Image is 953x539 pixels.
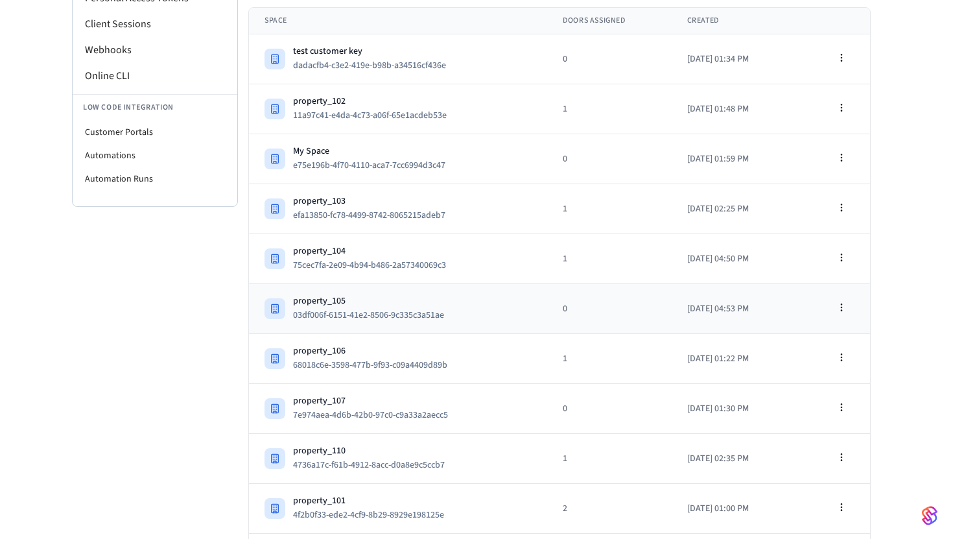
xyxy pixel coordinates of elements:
div: property_103 [293,195,456,208]
li: Webhooks [73,37,237,63]
td: 1 [547,334,672,384]
div: property_105 [293,294,454,307]
td: [DATE] 02:25 PM [672,184,795,234]
td: 1 [547,84,672,134]
td: 0 [547,134,672,184]
div: My Space [293,145,456,158]
button: 7e974aea-4d6b-42b0-97c0-c9a33a2aecc5 [290,407,461,423]
div: test customer key [293,45,456,58]
td: 1 [547,234,672,284]
td: 1 [547,434,672,484]
li: Customer Portals [73,121,237,144]
div: property_110 [293,444,455,457]
td: [DATE] 01:34 PM [672,34,795,84]
td: [DATE] 02:35 PM [672,434,795,484]
img: SeamLogoGradient.69752ec5.svg [922,505,937,526]
td: 0 [547,34,672,84]
td: [DATE] 04:53 PM [672,284,795,334]
td: 0 [547,384,672,434]
th: Created [672,8,795,34]
td: [DATE] 04:50 PM [672,234,795,284]
div: property_101 [293,494,454,507]
td: [DATE] 01:00 PM [672,484,795,534]
button: 4f2b0f33-ede2-4cf9-8b29-8929e198125e [290,507,457,523]
div: property_102 [293,95,457,108]
td: 0 [547,284,672,334]
td: [DATE] 01:30 PM [672,384,795,434]
td: 2 [547,484,672,534]
li: Online CLI [73,63,237,89]
li: Automation Runs [73,167,237,191]
th: Doors Assigned [547,8,672,34]
button: efa13850-fc78-4499-8742-8065215adeb7 [290,208,458,223]
button: 11a97c41-e4da-4c73-a06f-65e1acdeb53e [290,108,460,123]
button: 68018c6e-3598-477b-9f93-c09a4409d89b [290,357,460,373]
div: property_106 [293,344,458,357]
button: 03df006f-6151-41e2-8506-9c335c3a51ae [290,307,457,323]
button: 75cec7fa-2e09-4b94-b486-2a57340069c3 [290,258,459,273]
button: dadacfb4-c3e2-419e-b98b-a34516cf436e [290,58,459,73]
th: Space [249,8,547,34]
td: [DATE] 01:22 PM [672,334,795,384]
td: [DATE] 01:48 PM [672,84,795,134]
li: Automations [73,144,237,167]
button: 4736a17c-f61b-4912-8acc-d0a8e9c5ccb7 [290,457,458,473]
li: Low Code Integration [73,94,237,121]
div: property_107 [293,394,458,407]
td: [DATE] 01:59 PM [672,134,795,184]
button: e75e196b-4f70-4110-aca7-7cc6994d3c47 [290,158,458,173]
td: 1 [547,184,672,234]
li: Client Sessions [73,11,237,37]
div: property_104 [293,245,456,258]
